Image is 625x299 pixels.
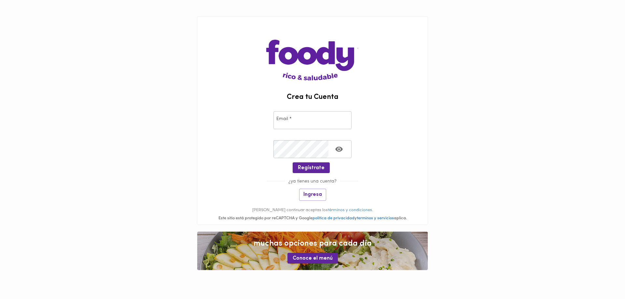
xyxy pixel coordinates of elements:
[303,192,322,198] span: Ingresa
[285,179,340,184] span: ¿ya tienes una cuenta?
[357,216,394,220] a: terminos y servicios
[293,255,333,262] span: Conoce el menú
[312,216,354,220] a: politica de privacidad
[298,165,325,171] span: Regístrate
[328,208,372,212] a: términos y condiciones
[204,238,421,249] span: muchas opciones para cada día
[287,253,338,264] button: Conoce el menú
[197,93,428,101] h2: Crea tu Cuenta
[197,215,428,222] div: Este sitio está protegido por reCAPTCHA y Google y aplica.
[266,17,358,80] img: logo-main-page.png
[587,261,618,292] iframe: Messagebird Livechat Widget
[273,111,352,129] input: pepitoperez@gmail.com
[331,141,347,157] button: Toggle password visibility
[299,189,326,201] button: Ingresa
[293,162,330,173] button: Regístrate
[197,207,428,213] p: [PERSON_NAME] continuar aceptas los .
